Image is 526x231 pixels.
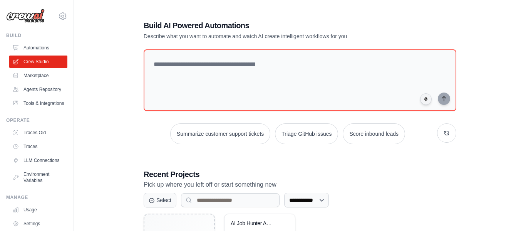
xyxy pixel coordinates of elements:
[144,193,176,207] button: Select
[9,42,67,54] a: Automations
[9,83,67,96] a: Agents Repository
[9,204,67,216] a: Usage
[144,32,402,40] p: Describe what you want to automate and watch AI create intelligent workflows for you
[144,20,402,31] h1: Build AI Powered Automations
[9,140,67,153] a: Traces
[420,93,432,105] button: Click to speak your automation idea
[437,123,456,143] button: Get new suggestions
[9,168,67,187] a: Environment Variables
[231,220,277,227] div: AI Job Hunter Assistant
[9,97,67,110] a: Tools & Integrations
[6,32,67,39] div: Build
[9,56,67,68] a: Crew Studio
[343,123,405,144] button: Score inbound leads
[9,69,67,82] a: Marketplace
[144,169,456,180] h3: Recent Projects
[9,218,67,230] a: Settings
[6,117,67,123] div: Operate
[9,126,67,139] a: Traces Old
[9,154,67,167] a: LLM Connections
[144,180,456,190] p: Pick up where you left off or start something new
[170,123,270,144] button: Summarize customer support tickets
[6,9,45,24] img: Logo
[275,123,338,144] button: Triage GitHub issues
[6,194,67,201] div: Manage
